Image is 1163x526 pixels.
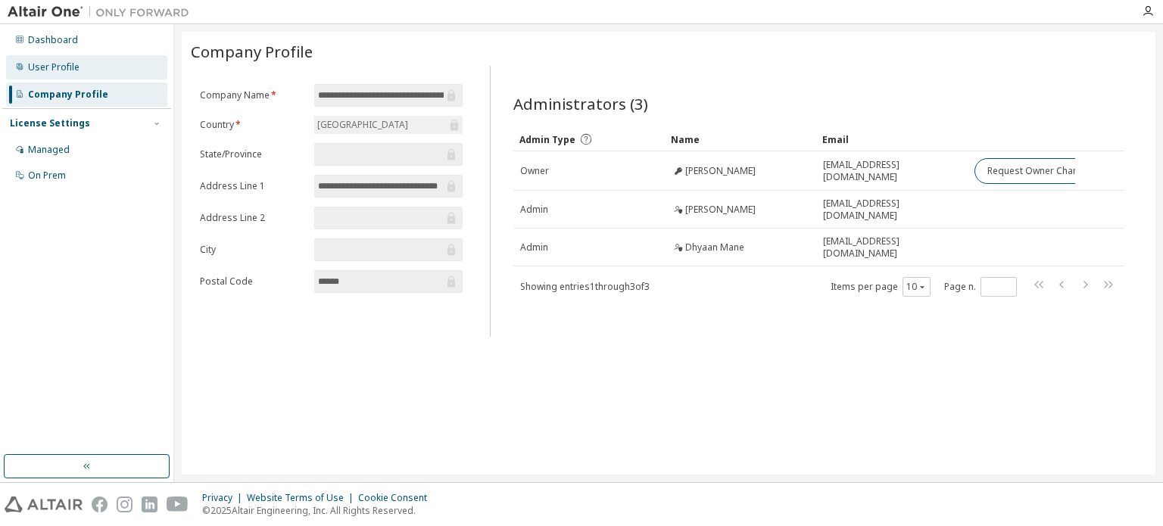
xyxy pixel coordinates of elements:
span: Showing entries 1 through 3 of 3 [520,280,650,293]
span: [EMAIL_ADDRESS][DOMAIN_NAME] [823,235,961,260]
label: Address Line 2 [200,212,305,224]
span: Admin Type [519,133,575,146]
img: instagram.svg [117,496,133,512]
button: 10 [906,281,927,293]
div: Cookie Consent [358,492,436,504]
span: Company Profile [191,41,313,62]
div: Website Terms of Use [247,492,358,504]
div: Managed [28,144,70,156]
span: Page n. [944,277,1017,297]
img: altair_logo.svg [5,496,83,512]
div: User Profile [28,61,80,73]
button: Request Owner Change [974,158,1102,184]
img: Altair One [8,5,197,20]
div: On Prem [28,170,66,182]
label: City [200,244,305,256]
div: Company Profile [28,89,108,101]
label: Country [200,119,305,131]
img: linkedin.svg [142,496,157,512]
img: facebook.svg [92,496,108,512]
span: Admin [520,204,548,216]
span: Dhyaan Mane [685,241,744,254]
label: Address Line 1 [200,180,305,192]
label: Company Name [200,89,305,101]
div: [GEOGRAPHIC_DATA] [315,117,410,133]
div: Name [671,127,810,151]
span: [EMAIL_ADDRESS][DOMAIN_NAME] [823,159,961,183]
label: State/Province [200,148,305,160]
span: Administrators (3) [513,93,648,114]
span: [PERSON_NAME] [685,165,756,177]
img: youtube.svg [167,496,189,512]
div: [GEOGRAPHIC_DATA] [314,116,463,134]
p: © 2025 Altair Engineering, Inc. All Rights Reserved. [202,504,436,517]
div: License Settings [10,117,90,129]
div: Dashboard [28,34,78,46]
span: Admin [520,241,548,254]
label: Postal Code [200,275,305,288]
span: Owner [520,165,549,177]
div: Email [822,127,962,151]
span: [EMAIL_ADDRESS][DOMAIN_NAME] [823,198,961,222]
span: Items per page [831,277,931,297]
div: Privacy [202,492,247,504]
span: [PERSON_NAME] [685,204,756,216]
